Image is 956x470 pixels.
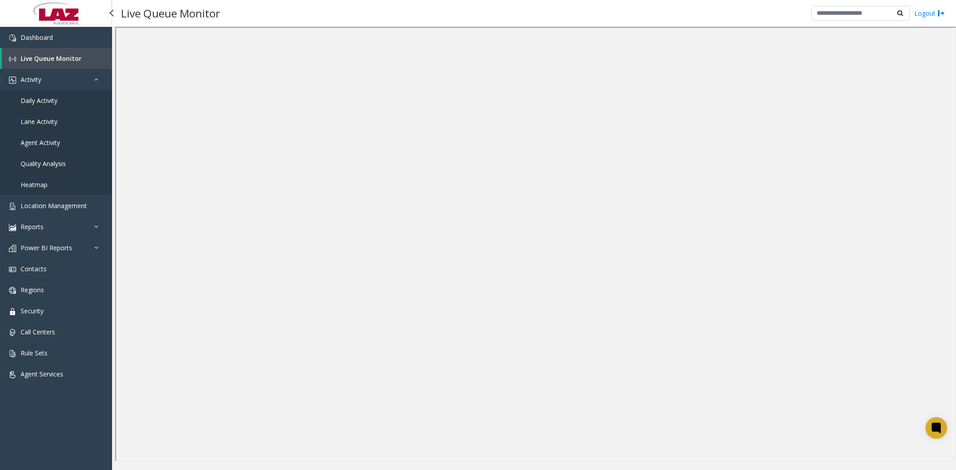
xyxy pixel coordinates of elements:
[914,9,945,18] a: Logout
[21,138,60,147] span: Agent Activity
[21,222,43,231] span: Reports
[21,54,82,63] span: Live Queue Monitor
[9,350,16,357] img: 'icon'
[117,2,225,24] h3: Live Queue Monitor
[9,77,16,84] img: 'icon'
[21,307,43,315] span: Security
[21,370,63,378] span: Agent Services
[9,371,16,378] img: 'icon'
[21,244,72,252] span: Power BI Reports
[21,96,57,105] span: Daily Activity
[21,180,48,189] span: Heatmap
[21,201,87,210] span: Location Management
[21,33,53,42] span: Dashboard
[9,308,16,315] img: 'icon'
[21,286,44,294] span: Regions
[9,287,16,294] img: 'icon'
[9,245,16,252] img: 'icon'
[938,9,945,18] img: logout
[9,224,16,231] img: 'icon'
[9,329,16,336] img: 'icon'
[21,159,66,168] span: Quality Analysis
[21,328,55,336] span: Call Centers
[9,203,16,210] img: 'icon'
[2,48,112,69] a: Live Queue Monitor
[21,349,48,357] span: Rule Sets
[21,75,41,84] span: Activity
[21,265,47,273] span: Contacts
[9,34,16,42] img: 'icon'
[9,56,16,63] img: 'icon'
[9,266,16,273] img: 'icon'
[21,117,57,126] span: Lane Activity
